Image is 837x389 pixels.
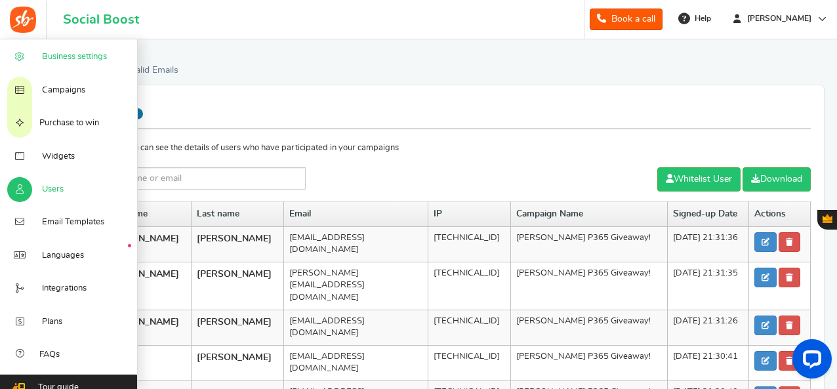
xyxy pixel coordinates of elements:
em: New [128,244,131,247]
p: In this section you can see the details of users who have participated in your campaigns [73,142,811,154]
button: Gratisfaction [817,210,837,230]
span: Users [42,184,64,195]
b: [PERSON_NAME] [197,270,272,279]
span: Gratisfaction [823,214,832,223]
b: [PERSON_NAME] [104,270,179,279]
a: Whitelist User [657,167,741,192]
th: First name [99,202,192,227]
span: Languages [42,250,84,262]
span: Email Templates [42,216,104,228]
a: Edit user [754,316,777,335]
span: Help [691,13,711,24]
span: [PERSON_NAME] [742,13,817,24]
td: [TECHNICAL_ID] [428,310,511,345]
b: [PERSON_NAME] [197,317,272,327]
th: Last name [191,202,283,227]
iframe: LiveChat chat widget [782,334,837,389]
td: [TECHNICAL_ID] [428,226,511,262]
td: [DATE] 21:31:35 [667,262,749,310]
th: Email [283,202,428,227]
span: Business settings [42,51,107,63]
td: [PERSON_NAME] P365 Giveaway! [511,310,668,345]
span: Integrations [42,283,87,295]
th: Actions [749,202,811,227]
span: FAQs [39,349,60,361]
a: Edit user [754,351,777,371]
b: [PERSON_NAME] [104,317,179,327]
td: [EMAIL_ADDRESS][DOMAIN_NAME] [283,310,428,345]
th: Campaign Name [511,202,668,227]
td: [PERSON_NAME] P365 Giveaway! [511,262,668,310]
td: [TECHNICAL_ID] [428,345,511,380]
a: Edit user [754,232,777,252]
h1: Social Boost [63,12,139,27]
b: [PERSON_NAME] [197,234,272,243]
td: [EMAIL_ADDRESS][DOMAIN_NAME] [283,345,428,380]
th: Signed-up Date [667,202,749,227]
a: Edit user [754,268,777,287]
td: [TECHNICAL_ID] [428,262,511,310]
td: [PERSON_NAME][EMAIL_ADDRESS][DOMAIN_NAME] [283,262,428,310]
td: [PERSON_NAME] P365 Giveaway! [511,345,668,380]
i: Delete user [786,238,793,246]
i: Delete user [786,274,793,281]
td: [DATE] 21:31:36 [667,226,749,262]
th: IP [428,202,511,227]
input: Search by name or email [73,167,306,190]
span: Campaigns [42,85,85,96]
span: Purchase to win [39,117,99,129]
span: Plans [42,316,62,328]
a: Help [673,8,718,29]
a: Invalid Emails [110,56,192,85]
b: [PERSON_NAME] [197,353,272,362]
i: Delete user [786,321,793,329]
span: Widgets [42,151,75,163]
h1: Users [73,98,811,129]
td: [EMAIL_ADDRESS][DOMAIN_NAME] [283,226,428,262]
td: [PERSON_NAME] P365 Giveaway! [511,226,668,262]
img: Social Boost [10,7,36,33]
b: [PERSON_NAME] [104,234,179,243]
td: [DATE] 21:31:26 [667,310,749,345]
td: [DATE] 21:30:41 [667,345,749,380]
a: Book a call [590,9,663,30]
a: Download [743,167,811,192]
